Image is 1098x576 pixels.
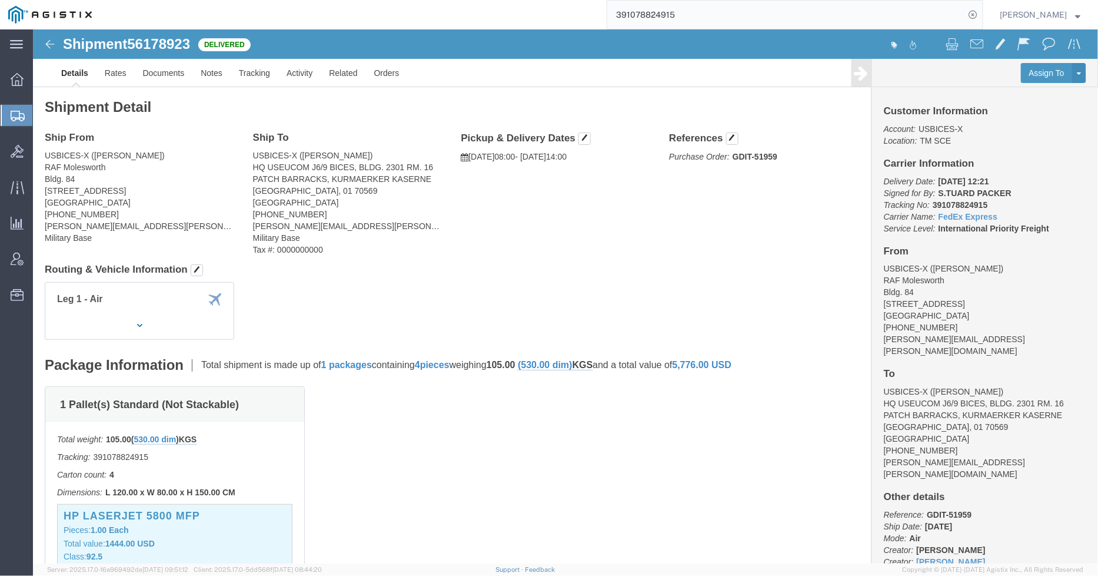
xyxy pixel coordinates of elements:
[1000,8,1082,22] button: [PERSON_NAME]
[1000,8,1067,21] span: Andrew Wacyra
[607,1,965,29] input: Search for shipment number, reference number
[142,566,188,573] span: [DATE] 09:51:12
[47,566,188,573] span: Server: 2025.17.0-16a969492de
[272,566,322,573] span: [DATE] 08:44:20
[8,6,92,24] img: logo
[525,566,555,573] a: Feedback
[194,566,322,573] span: Client: 2025.17.0-5dd568f
[903,565,1084,575] span: Copyright © [DATE]-[DATE] Agistix Inc., All Rights Reserved
[33,29,1098,564] iframe: FS Legacy Container
[495,566,525,573] a: Support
